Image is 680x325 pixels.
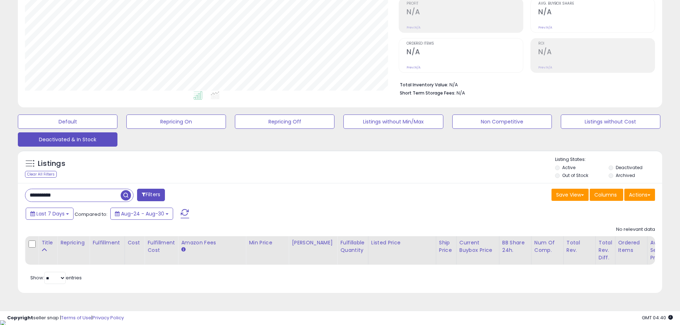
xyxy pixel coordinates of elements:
[551,189,589,201] button: Save View
[400,82,448,88] b: Total Inventory Value:
[439,239,453,254] div: Ship Price
[562,164,575,171] label: Active
[616,226,655,233] div: No relevant data
[126,115,226,129] button: Repricing On
[26,208,74,220] button: Last 7 Days
[38,159,65,169] h5: Listings
[181,239,243,247] div: Amazon Fees
[181,247,185,253] small: Amazon Fees.
[30,274,82,281] span: Show: entries
[371,239,433,247] div: Listed Price
[110,208,173,220] button: Aug-24 - Aug-30
[555,156,662,163] p: Listing States:
[624,189,655,201] button: Actions
[7,315,124,321] div: seller snap | |
[538,25,552,30] small: Prev: N/A
[599,239,612,261] div: Total Rev. Diff.
[249,239,286,247] div: Min Price
[75,211,107,218] span: Compared to:
[121,210,164,217] span: Aug-24 - Aug-30
[594,191,617,198] span: Columns
[618,239,644,254] div: Ordered Items
[534,239,560,254] div: Num of Comp.
[538,42,655,46] span: ROI
[502,239,528,254] div: BB Share 24h.
[650,239,676,261] div: Avg Selling Price
[452,115,552,129] button: Non Competitive
[41,239,54,247] div: Title
[235,115,334,129] button: Repricing Off
[128,239,142,247] div: Cost
[538,8,655,17] h2: N/A
[343,115,443,129] button: Listings without Min/Max
[18,115,117,129] button: Default
[407,8,523,17] h2: N/A
[400,90,455,96] b: Short Term Storage Fees:
[400,80,650,88] li: N/A
[92,314,124,321] a: Privacy Policy
[137,189,165,201] button: Filters
[457,90,465,96] span: N/A
[407,2,523,6] span: Profit
[616,164,643,171] label: Deactivated
[407,42,523,46] span: Ordered Items
[538,65,552,70] small: Prev: N/A
[566,239,593,254] div: Total Rev.
[590,189,623,201] button: Columns
[7,314,33,321] strong: Copyright
[61,314,91,321] a: Terms of Use
[459,239,496,254] div: Current Buybox Price
[147,239,175,254] div: Fulfillment Cost
[25,171,57,178] div: Clear All Filters
[642,314,673,321] span: 2025-09-7 04:40 GMT
[92,239,121,247] div: Fulfillment
[36,210,65,217] span: Last 7 Days
[561,115,660,129] button: Listings without Cost
[292,239,334,247] div: [PERSON_NAME]
[616,172,635,178] label: Archived
[407,48,523,57] h2: N/A
[60,239,86,247] div: Repricing
[562,172,588,178] label: Out of Stock
[538,2,655,6] span: Avg. Buybox Share
[538,48,655,57] h2: N/A
[407,65,420,70] small: Prev: N/A
[18,132,117,147] button: Deactivated & In Stock
[407,25,420,30] small: Prev: N/A
[340,239,365,254] div: Fulfillable Quantity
